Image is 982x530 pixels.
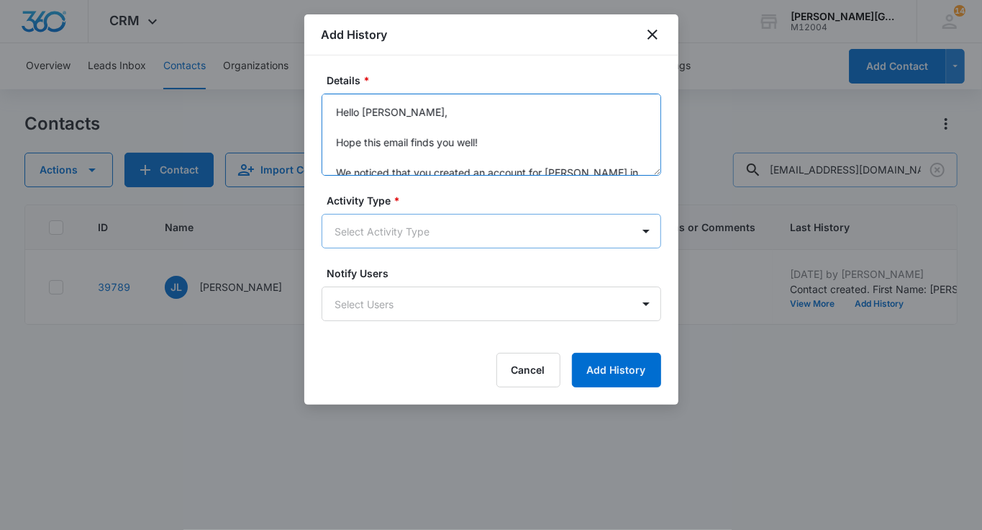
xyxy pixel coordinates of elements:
label: Details [327,73,667,88]
h1: Add History [322,26,388,43]
textarea: Hello [PERSON_NAME], Hope this email finds you well! We noticed that you created an account for [... [322,94,661,176]
button: close [644,26,661,43]
button: Add History [572,353,661,387]
label: Notify Users [327,266,667,281]
button: Cancel [496,353,560,387]
label: Activity Type [327,193,667,208]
